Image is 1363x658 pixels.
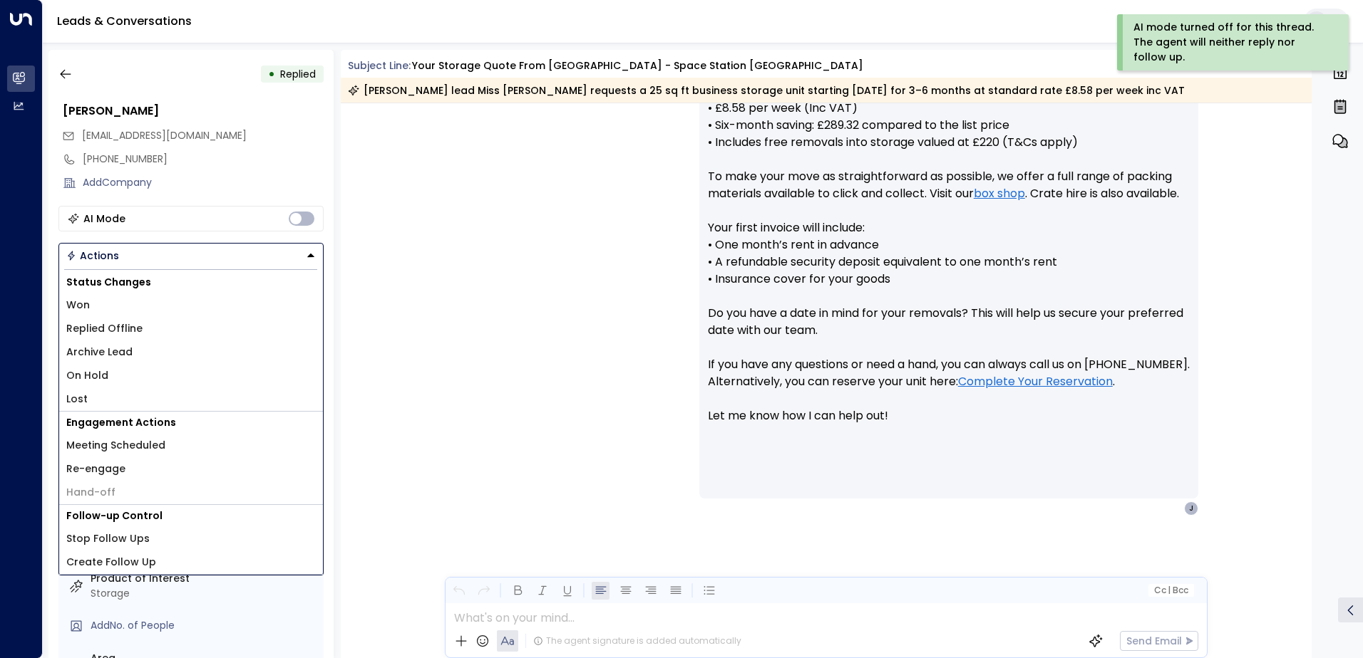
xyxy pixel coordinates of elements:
div: Storage [91,586,318,601]
span: Replied [280,67,316,81]
span: Cc Bcc [1153,585,1188,595]
div: [PERSON_NAME] [63,103,324,120]
span: Stop Follow Ups [66,531,150,546]
span: Won [66,298,90,313]
span: | [1168,585,1171,595]
div: AddCompany [83,175,324,190]
div: The agent signature is added automatically [533,634,741,647]
h1: Follow-up Control [59,505,323,527]
span: Archive Lead [66,345,133,360]
h1: Status Changes [59,271,323,293]
div: [PERSON_NAME] lead Miss [PERSON_NAME] requests a 25 sq ft business storage unit starting [DATE] f... [348,83,1185,98]
a: box shop [974,185,1025,202]
a: Leads & Conversations [57,13,192,29]
span: Subject Line: [348,58,411,73]
span: Meeting Scheduled [66,438,165,453]
div: Your storage quote from [GEOGRAPHIC_DATA] - Space Station [GEOGRAPHIC_DATA] [412,58,863,73]
span: [EMAIL_ADDRESS][DOMAIN_NAME] [82,128,247,142]
div: Actions [66,249,119,262]
span: Create Follow Up [66,555,156,570]
div: • [268,61,275,87]
button: Redo [475,582,493,600]
div: J [1184,501,1198,516]
p: Hi [PERSON_NAME], Here’s a summary of your quote for a 25 sq ft business unit at our [GEOGRAPHIC_... [708,14,1190,442]
div: [PHONE_NUMBER] [83,152,324,167]
span: Re-engage [66,461,125,476]
a: Complete Your Reservation [958,373,1113,390]
div: AI Mode [83,211,125,226]
span: Replied Offline [66,321,143,336]
button: Actions [58,243,324,268]
div: Button group with a nested menu [58,243,324,268]
span: On Hold [66,368,108,383]
button: Undo [450,582,468,600]
div: AddNo. of People [91,618,318,633]
span: Hand-off [66,485,115,500]
label: Product of Interest [91,571,318,586]
button: Cc|Bcc [1148,584,1193,597]
div: AI mode turned off for this thread. The agent will neither reply nor follow up. [1133,20,1329,65]
span: Lost [66,392,88,407]
h1: Engagement Actions [59,412,323,434]
span: julieguest.jg@gmail.com [82,128,247,143]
